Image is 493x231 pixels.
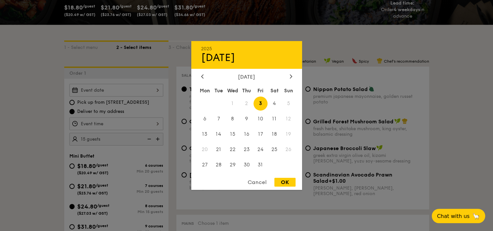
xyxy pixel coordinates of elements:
[225,142,239,156] span: 22
[239,112,254,126] span: 9
[282,97,296,111] span: 5
[254,127,268,141] span: 17
[274,178,296,187] div: OK
[198,142,212,156] span: 20
[198,127,212,141] span: 13
[211,158,225,172] span: 28
[268,112,282,126] span: 11
[225,158,239,172] span: 29
[211,85,225,97] div: Tue
[225,112,239,126] span: 8
[254,85,268,97] div: Fri
[432,209,485,223] button: Chat with us🦙
[282,142,296,156] span: 26
[198,112,212,126] span: 6
[201,46,292,52] div: 2025
[225,97,239,111] span: 1
[239,158,254,172] span: 30
[268,127,282,141] span: 18
[472,212,480,220] span: 🦙
[225,127,239,141] span: 15
[201,52,292,64] div: [DATE]
[239,85,254,97] div: Thu
[282,127,296,141] span: 19
[239,97,254,111] span: 2
[241,178,273,187] div: Cancel
[282,112,296,126] span: 12
[198,158,212,172] span: 27
[225,85,239,97] div: Wed
[268,85,282,97] div: Sat
[254,158,268,172] span: 31
[437,213,470,219] span: Chat with us
[254,97,268,111] span: 3
[211,127,225,141] span: 14
[268,142,282,156] span: 25
[239,127,254,141] span: 16
[254,142,268,156] span: 24
[268,97,282,111] span: 4
[211,142,225,156] span: 21
[201,74,292,80] div: [DATE]
[254,112,268,126] span: 10
[198,85,212,97] div: Mon
[211,112,225,126] span: 7
[239,142,254,156] span: 23
[282,85,296,97] div: Sun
